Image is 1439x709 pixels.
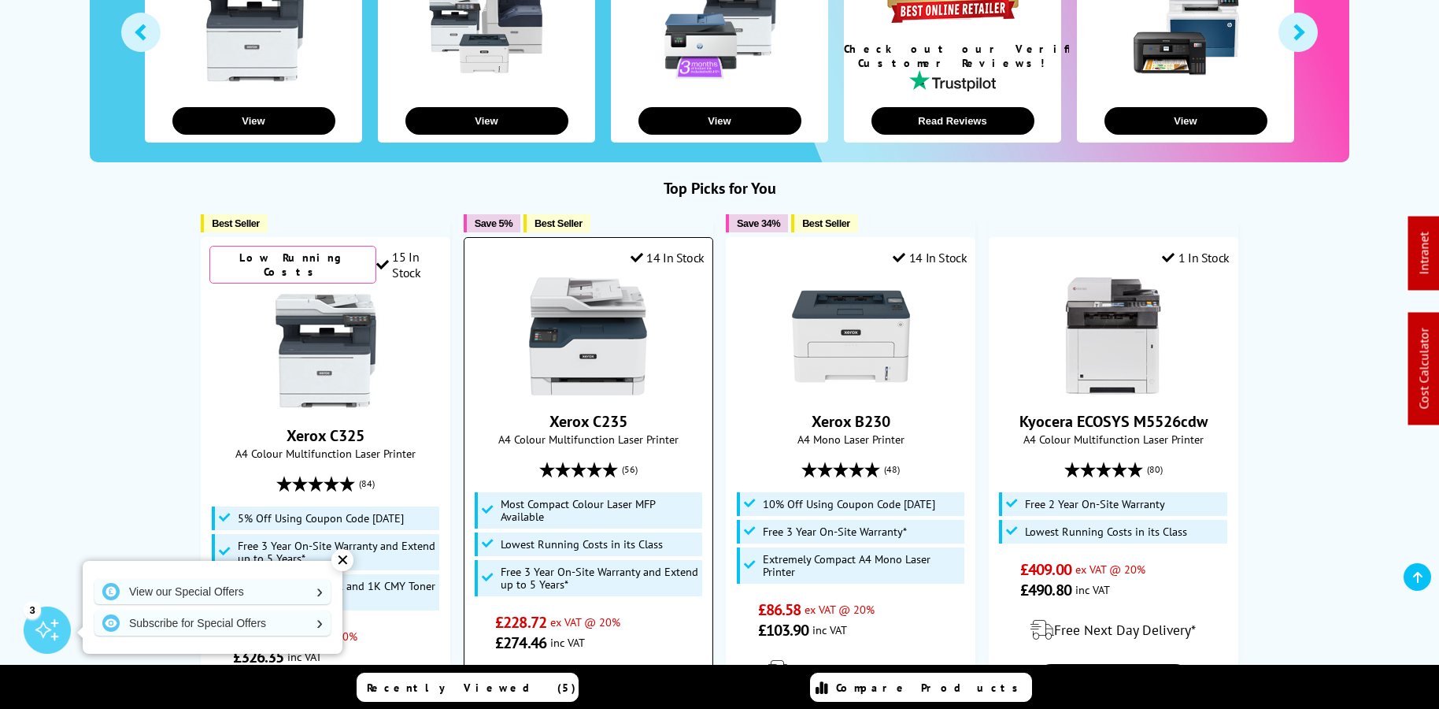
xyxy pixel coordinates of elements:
[405,107,568,135] button: View
[238,540,435,565] span: Free 3 Year On-Site Warranty and Extend up to 5 Years*
[94,579,331,604] a: View our Special Offers
[893,250,967,265] div: 14 In Stock
[472,432,705,447] span: A4 Colour Multifunction Laser Printer
[726,214,788,232] button: Save 34%
[622,455,638,484] span: (56)
[287,649,322,664] span: inc VAT
[529,277,647,395] img: Xerox C235
[763,553,960,578] span: Extremely Compact A4 Mono Laser Printer
[94,611,331,636] a: Subscribe for Special Offers
[1020,559,1071,580] span: £409.00
[172,107,335,135] button: View
[1034,664,1192,697] a: View
[464,214,520,232] button: Save 5%
[802,217,850,229] span: Best Seller
[267,397,385,413] a: Xerox C325
[209,246,376,284] div: Low Running Costs
[763,498,935,510] span: 10% Off Using Coupon Code [DATE]
[501,498,698,523] span: Most Compact Colour Laser MFP Available
[812,622,847,637] span: inc VAT
[734,432,967,447] span: A4 Mono Laser Printer
[535,217,583,229] span: Best Seller
[475,217,512,229] span: Save 5%
[233,647,284,667] span: £326.35
[523,214,590,232] button: Best Seller
[1054,383,1172,399] a: Kyocera ECOSYS M5526cdw
[550,635,585,650] span: inc VAT
[287,425,364,446] a: Xerox C325
[495,612,546,633] span: £228.72
[501,538,663,551] span: Lowest Running Costs in its Class
[758,620,809,640] span: £103.90
[1025,498,1165,510] span: Free 2 Year On-Site Warranty
[997,608,1230,652] div: modal_delivery
[1075,562,1145,577] span: ex VAT @ 20%
[549,411,627,432] a: Xerox C235
[792,277,910,395] img: Xerox B230
[495,633,546,653] span: £274.46
[501,566,698,591] span: Free 3 Year On-Site Warranty and Extend up to 5 Years*
[805,602,875,617] span: ex VAT @ 20%
[758,599,801,620] span: £86.58
[367,681,576,695] span: Recently Viewed (5)
[1075,582,1110,597] span: inc VAT
[550,614,620,629] span: ex VAT @ 20%
[997,432,1230,447] span: A4 Colour Multifunction Laser Printer
[884,455,900,484] span: (48)
[737,217,780,229] span: Save 34%
[238,512,404,525] span: 5% Off Using Coupon Code [DATE]
[1104,107,1267,135] button: View
[631,250,705,265] div: 14 In Stock
[791,214,858,232] button: Best Seller
[792,383,910,399] a: Xerox B230
[1416,232,1432,275] a: Intranet
[1162,250,1230,265] div: 1 In Stock
[359,469,375,499] span: (84)
[376,249,442,280] div: 15 In Stock
[209,446,442,461] span: A4 Colour Multifunction Laser Printer
[201,214,268,232] button: Best Seller
[1020,580,1071,600] span: £490.80
[871,107,1034,135] button: Read Reviews
[331,549,353,571] div: ✕
[812,411,890,432] a: Xerox B230
[638,107,801,135] button: View
[24,601,41,618] div: 3
[212,217,260,229] span: Best Seller
[1054,277,1172,395] img: Kyocera ECOSYS M5526cdw
[529,383,647,399] a: Xerox C235
[1416,329,1432,410] a: Cost Calculator
[763,525,907,538] span: Free 3 Year On-Site Warranty*
[836,681,1027,695] span: Compare Products
[810,673,1032,702] a: Compare Products
[844,42,1061,70] div: Check out our Verified Customer Reviews!
[1025,525,1187,538] span: Lowest Running Costs in its Class
[1147,455,1163,484] span: (80)
[267,291,385,410] img: Xerox C325
[1019,411,1208,432] a: Kyocera ECOSYS M5526cdw
[734,648,967,692] div: modal_delivery
[357,673,579,702] a: Recently Viewed (5)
